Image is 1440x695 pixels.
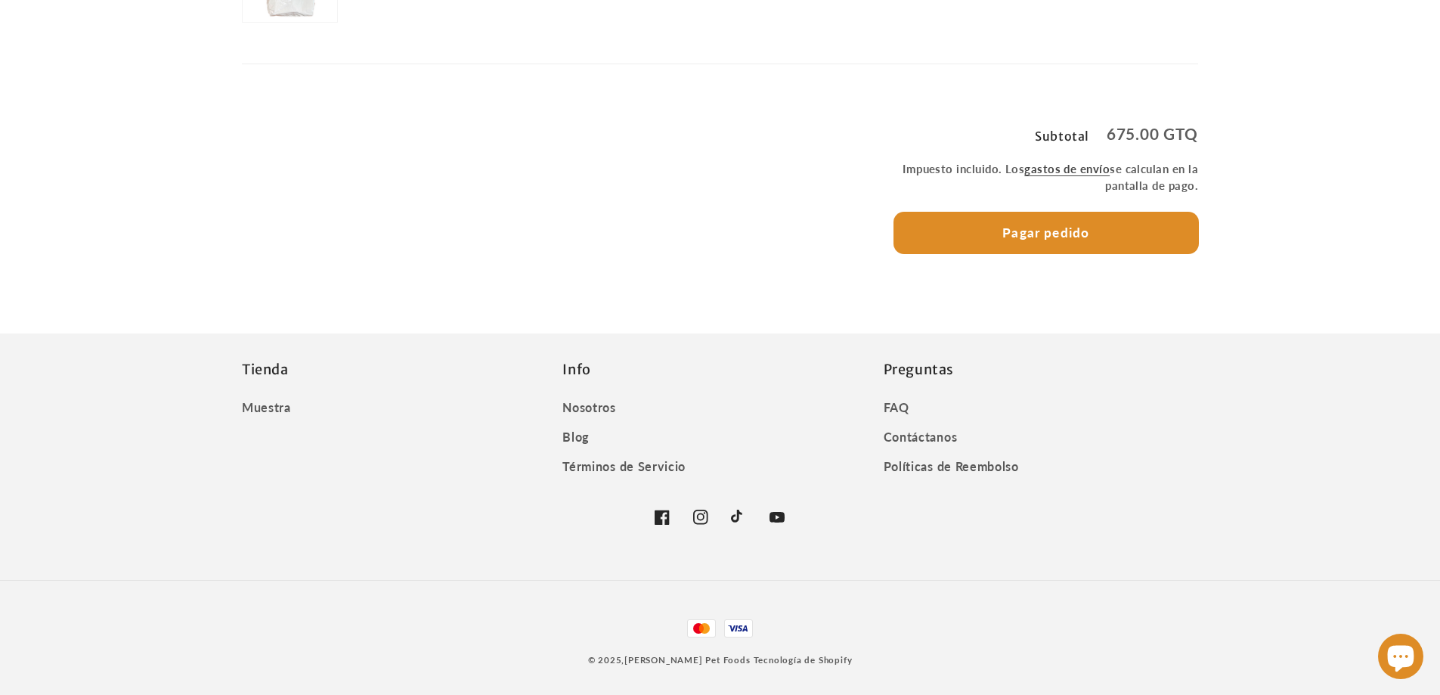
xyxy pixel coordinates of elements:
a: Políticas de Reembolso [884,451,1019,481]
small: © 2025, [588,655,751,665]
h2: Preguntas [884,361,1198,378]
button: Pagar pedido [894,213,1199,253]
a: Blog [562,422,590,451]
p: 675.00 GTQ [1107,126,1198,142]
a: Nosotros [562,397,616,422]
h2: Info [562,361,877,378]
a: Tecnología de Shopify [754,655,853,665]
a: [PERSON_NAME] Pet Foods [624,655,751,665]
inbox-online-store-chat: Chat de la tienda online Shopify [1373,634,1428,683]
small: Impuesto incluido. Los se calculan en la pantalla de pago. [894,161,1199,194]
a: Muestra [242,397,291,422]
h3: Subtotal [1035,130,1089,142]
a: Términos de Servicio [562,451,686,481]
h2: Tienda [242,361,556,378]
a: FAQ [884,397,909,422]
a: Contáctanos [884,422,958,451]
a: gastos de envío [1024,162,1110,175]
